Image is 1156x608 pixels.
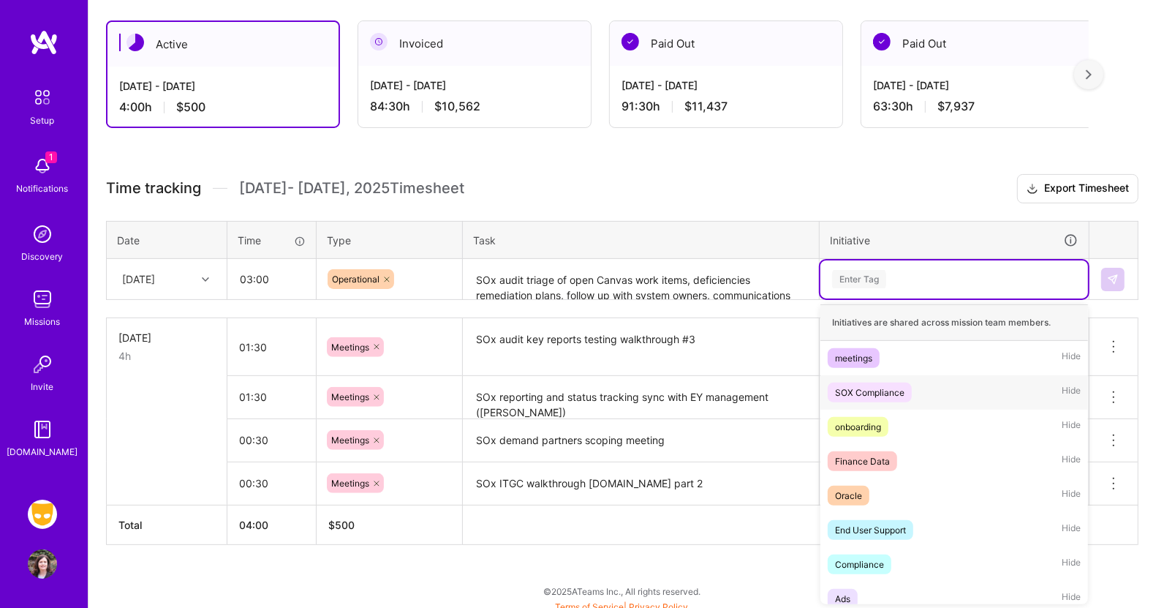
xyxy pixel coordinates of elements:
[126,34,144,51] img: Active
[937,99,975,114] span: $7,937
[328,519,355,531] span: $ 500
[119,100,327,115] div: 4:00 h
[7,444,78,459] div: [DOMAIN_NAME]
[227,505,317,544] th: 04:00
[29,29,58,56] img: logo
[835,522,906,538] div: End User Support
[622,78,831,93] div: [DATE] - [DATE]
[1107,274,1119,285] img: Submit
[28,219,57,249] img: discovery
[1062,348,1081,368] span: Hide
[358,21,591,66] div: Invoiced
[835,557,884,572] div: Compliance
[17,181,69,196] div: Notifications
[239,179,464,198] span: [DATE] - [DATE] , 2025 Timesheet
[28,151,57,181] img: bell
[873,78,1082,93] div: [DATE] - [DATE]
[22,249,64,264] div: Discovery
[464,464,817,504] textarea: SOx ITGC walkthrough [DOMAIN_NAME] part 2
[464,378,817,418] textarea: SOx reporting and status tracking sync with EY management ([PERSON_NAME])
[31,379,54,394] div: Invite
[118,330,215,345] div: [DATE]
[238,233,306,248] div: Time
[835,488,862,503] div: Oracle
[227,328,316,367] input: HH:MM
[28,500,57,529] img: Grindr: Data + FE + CyberSecurity + QA
[1062,555,1081,574] span: Hide
[28,350,57,379] img: Invite
[119,78,327,94] div: [DATE] - [DATE]
[835,454,890,469] div: Finance Data
[835,385,904,400] div: SOX Compliance
[176,100,205,115] span: $500
[434,99,480,114] span: $10,562
[1062,520,1081,540] span: Hide
[835,350,872,366] div: meetings
[1062,417,1081,437] span: Hide
[835,591,850,607] div: Ads
[332,274,379,285] span: Operational
[464,421,817,461] textarea: SOx demand partners scoping meeting
[227,464,316,503] input: HH:MM
[25,314,61,329] div: Missions
[227,421,316,459] input: HH:MM
[24,549,61,579] a: User Avatar
[622,99,831,114] div: 91:30 h
[1017,174,1138,203] button: Export Timesheet
[228,260,315,299] input: HH:MM
[622,33,639,50] img: Paid Out
[24,500,61,529] a: Grindr: Data + FE + CyberSecurity + QA
[28,549,57,579] img: User Avatar
[1062,383,1081,402] span: Hide
[1062,486,1081,506] span: Hide
[832,268,886,290] div: Enter Tag
[873,99,1082,114] div: 63:30 h
[317,221,463,259] th: Type
[861,21,1094,66] div: Paid Out
[45,151,57,163] span: 1
[331,391,369,402] span: Meetings
[106,179,201,198] span: Time tracking
[28,415,57,444] img: guide book
[107,221,227,259] th: Date
[202,276,209,283] i: icon Chevron
[370,99,579,114] div: 84:30 h
[464,320,817,375] textarea: SOx audit key reports testing walkthrough #3
[370,33,388,50] img: Invoiced
[873,33,891,50] img: Paid Out
[122,271,155,287] div: [DATE]
[830,232,1078,249] div: Initiative
[370,78,579,93] div: [DATE] - [DATE]
[27,82,58,113] img: setup
[331,342,369,353] span: Meetings
[1086,70,1092,80] img: right
[118,348,215,364] div: 4h
[331,478,369,489] span: Meetings
[464,260,817,299] textarea: SOx audit triage of open Canvas work items, deficiencies remediation plans, follow up with system...
[107,505,227,544] th: Total
[820,304,1088,341] div: Initiatives are shared across mission team members.
[835,419,881,435] div: onboarding
[463,221,820,259] th: Task
[107,22,339,67] div: Active
[1027,181,1038,197] i: icon Download
[227,378,316,416] input: HH:MM
[28,285,57,314] img: teamwork
[684,99,728,114] span: $11,437
[610,21,842,66] div: Paid Out
[1062,451,1081,471] span: Hide
[331,435,369,446] span: Meetings
[31,113,55,128] div: Setup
